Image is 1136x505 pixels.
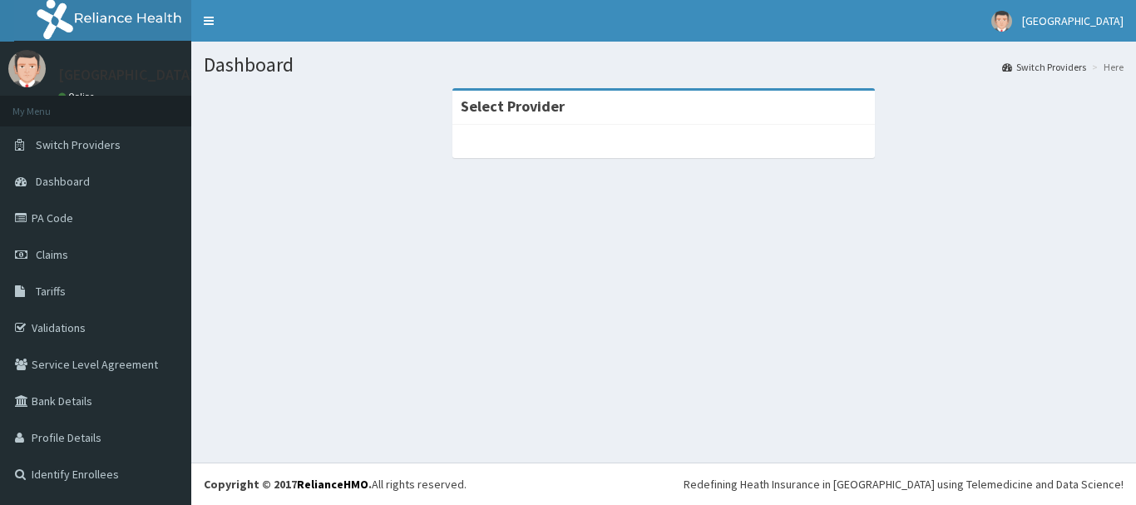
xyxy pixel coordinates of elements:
span: Tariffs [36,284,66,299]
a: Online [58,91,98,102]
div: Redefining Heath Insurance in [GEOGRAPHIC_DATA] using Telemedicine and Data Science! [684,476,1124,493]
strong: Copyright © 2017 . [204,477,372,492]
strong: Select Provider [461,97,565,116]
span: Dashboard [36,174,90,189]
span: Switch Providers [36,137,121,152]
a: Switch Providers [1002,60,1086,74]
img: User Image [991,11,1012,32]
footer: All rights reserved. [191,463,1136,505]
span: [GEOGRAPHIC_DATA] [1022,13,1124,28]
p: [GEOGRAPHIC_DATA] [58,67,195,82]
span: Claims [36,247,68,262]
li: Here [1088,60,1124,74]
img: User Image [8,50,46,87]
a: RelianceHMO [297,477,368,492]
h1: Dashboard [204,54,1124,76]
